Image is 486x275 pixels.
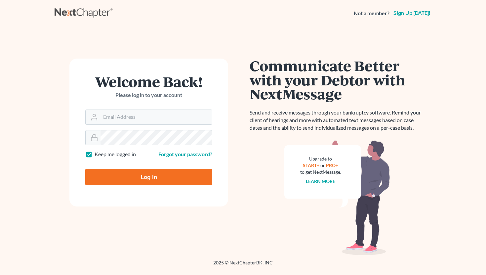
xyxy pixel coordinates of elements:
p: Please log in to your account [85,91,212,99]
div: 2025 © NextChapterBK, INC [55,259,431,271]
a: Sign up [DATE]! [392,11,431,16]
h1: Welcome Back! [85,74,212,89]
img: nextmessage_bg-59042aed3d76b12b5cd301f8e5b87938c9018125f34e5fa2b7a6b67550977c72.svg [284,140,390,255]
input: Email Address [101,110,212,124]
a: Learn more [306,178,336,184]
div: Upgrade to [300,156,341,162]
input: Log In [85,169,212,185]
a: START+ [303,162,320,168]
h1: Communicate Better with your Debtor with NextMessage [250,59,425,101]
span: or [321,162,325,168]
a: Forgot your password? [158,151,212,157]
label: Keep me logged in [95,151,136,158]
a: PRO+ [326,162,339,168]
div: to get NextMessage. [300,169,341,175]
strong: Not a member? [354,10,389,17]
p: Send and receive messages through your bankruptcy software. Remind your client of hearings and mo... [250,109,425,132]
